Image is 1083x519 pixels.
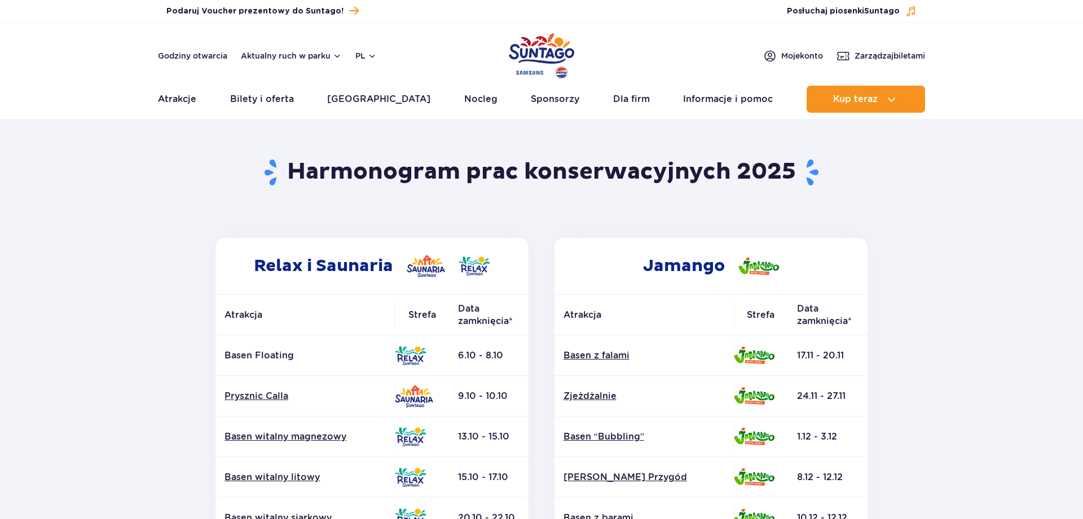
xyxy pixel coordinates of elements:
td: 15.10 - 17.10 [449,457,529,498]
a: [GEOGRAPHIC_DATA] [327,86,430,113]
a: Park of Poland [509,28,574,80]
span: Zarządzaj biletami [855,50,925,61]
img: Relax [395,346,426,365]
td: 1.12 - 3.12 [788,416,868,457]
button: Aktualny ruch w parku [241,51,342,60]
a: Podaruj Voucher prezentowy do Suntago! [166,3,359,19]
a: Godziny otwarcia [158,50,227,61]
th: Atrakcja [554,295,734,335]
img: Saunaria [395,385,433,407]
td: 9.10 - 10.10 [449,376,529,416]
img: Jamango [734,428,774,445]
img: Saunaria [407,255,445,277]
a: Dla firm [613,86,650,113]
a: Zarządzajbiletami [837,49,925,63]
a: Sponsorzy [531,86,579,113]
span: Podaruj Voucher prezentowy do Suntago! [166,6,344,17]
h2: Relax i Saunaria [215,238,529,294]
td: 6.10 - 8.10 [449,335,529,376]
button: Kup teraz [807,86,925,113]
a: [PERSON_NAME] Przygód [563,471,725,483]
span: Suntago [864,7,900,15]
a: Basen z falami [563,349,725,362]
a: Mojekonto [763,49,823,63]
th: Strefa [395,295,449,335]
th: Atrakcja [215,295,395,335]
th: Data zamknięcia* [788,295,868,335]
a: Basen “Bubbling” [563,431,725,443]
button: Posłuchaj piosenkiSuntago [787,6,917,17]
a: Nocleg [464,86,498,113]
td: 13.10 - 15.10 [449,416,529,457]
img: Jamango [734,387,774,405]
td: 17.11 - 20.11 [788,335,868,376]
td: 24.11 - 27.11 [788,376,868,416]
a: Zjeżdżalnie [563,390,725,402]
a: Atrakcje [158,86,196,113]
img: Relax [459,256,490,276]
h1: Harmonogram prac konserwacyjnych 2025 [212,158,872,187]
img: Relax [395,468,426,487]
img: Jamango [734,468,774,486]
p: Basen Floating [224,349,386,362]
a: Basen witalny magnezowy [224,431,386,443]
a: Basen witalny litowy [224,471,386,483]
a: Bilety i oferta [230,86,294,113]
th: Data zamknięcia* [449,295,529,335]
a: Informacje i pomoc [683,86,773,113]
h2: Jamango [554,238,868,294]
a: Prysznic Calla [224,390,386,402]
span: Moje konto [781,50,823,61]
th: Strefa [734,295,788,335]
img: Jamango [738,258,779,275]
span: Posłuchaj piosenki [787,6,900,17]
td: 8.12 - 12.12 [788,457,868,498]
img: Jamango [734,347,774,364]
button: pl [355,50,377,61]
span: Kup teraz [833,94,878,104]
img: Relax [395,427,426,446]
